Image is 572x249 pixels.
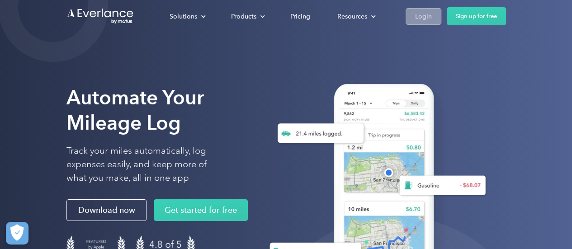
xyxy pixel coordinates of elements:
[447,7,506,25] a: Sign up for free
[66,199,147,221] a: Download now
[154,199,248,221] a: Get started for free
[170,11,197,22] div: Solutions
[406,8,441,25] a: Login
[337,11,367,22] div: Resources
[415,11,432,22] div: Login
[222,9,272,24] div: Products
[66,144,228,185] p: Track your miles automatically, log expenses easily, and keep more of what you make, all in one app
[161,9,213,24] div: Solutions
[66,8,134,25] a: Go to homepage
[328,9,383,24] div: Resources
[66,85,204,135] strong: Automate Your Mileage Log
[231,11,256,22] div: Products
[281,9,319,24] a: Pricing
[290,11,310,22] div: Pricing
[6,222,28,244] button: Cookies Settings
